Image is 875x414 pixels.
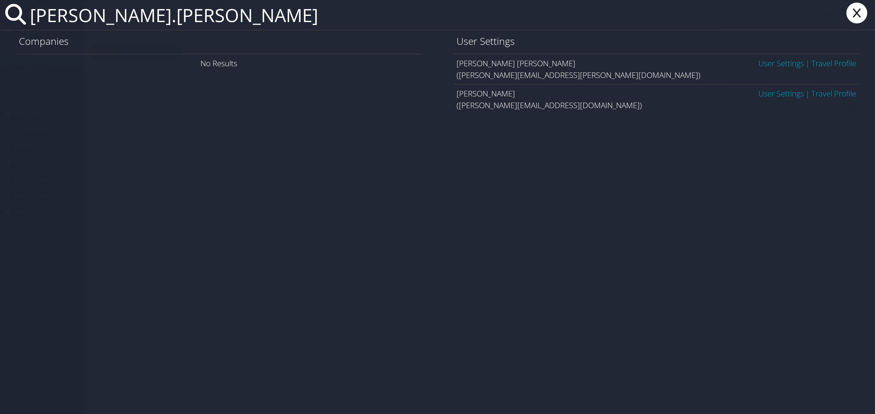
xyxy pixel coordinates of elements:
h1: User Settings [457,34,856,48]
a: View OBT Profile [811,88,856,99]
span: | [804,88,811,99]
span: [PERSON_NAME] [PERSON_NAME] [457,58,575,69]
h1: Companies [19,34,419,48]
a: User Settings [758,88,804,99]
a: User Settings [758,58,804,69]
div: No Results [16,54,422,72]
div: ([PERSON_NAME][EMAIL_ADDRESS][DOMAIN_NAME]) [457,99,856,111]
span: [PERSON_NAME] [457,88,515,99]
span: | [804,58,811,69]
div: ([PERSON_NAME][EMAIL_ADDRESS][PERSON_NAME][DOMAIN_NAME]) [457,69,856,81]
a: View OBT Profile [811,58,856,69]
